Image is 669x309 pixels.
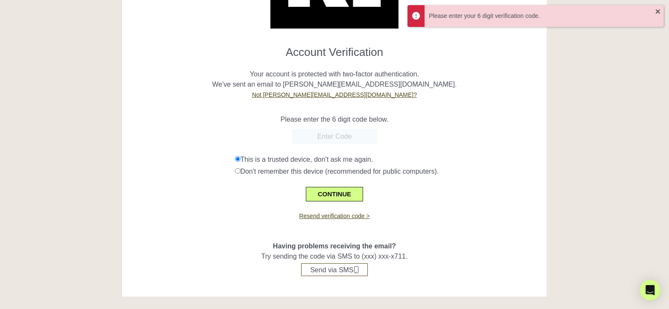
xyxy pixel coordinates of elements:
[129,39,540,59] h1: Account Verification
[301,263,367,276] button: Send via SMS
[129,221,540,276] div: Try sending the code via SMS to (xxx) xxx-x711.
[273,242,396,250] span: Having problems receiving the email?
[129,59,540,100] p: Your account is protected with two-factor authentication. We've sent an email to [PERSON_NAME][EM...
[299,213,370,219] a: Resend verification code >
[235,166,541,177] div: Don't remember this device (recommended for public computers).
[129,114,540,125] p: Please enter the 6 digit code below.
[306,187,363,201] button: CONTINUE
[429,12,655,20] div: Please enter your 6 digit verification code.
[252,91,417,98] a: Not [PERSON_NAME][EMAIL_ADDRESS][DOMAIN_NAME]?
[640,280,660,300] div: Open Intercom Messenger
[292,129,377,144] input: Enter Code
[235,154,541,165] div: This is a trusted device, don't ask me again.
